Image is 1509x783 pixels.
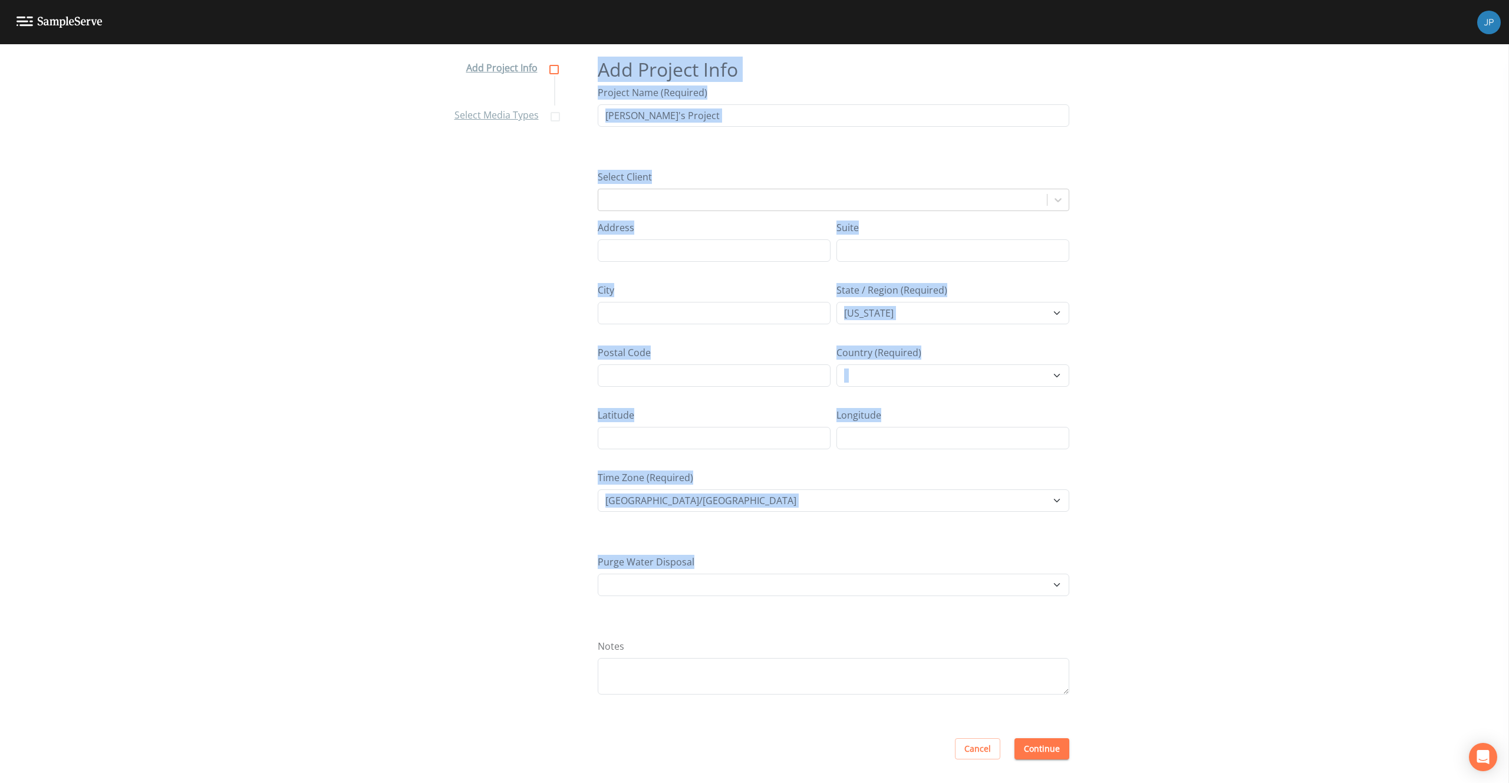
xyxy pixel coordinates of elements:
[1014,738,1069,760] button: Continue
[598,170,652,184] label: Select Client
[1477,11,1501,34] img: 41241ef155101aa6d92a04480b0d0000
[598,85,707,100] label: Project Name (Required)
[598,639,624,653] label: Notes
[598,555,694,569] label: Purge Water Disposal
[598,346,651,360] label: Postal Code
[836,221,859,235] label: Suite
[836,346,921,360] label: Country (Required)
[598,408,634,422] label: Latitude
[598,283,614,297] label: City
[1469,743,1497,771] div: Open Intercom Messenger
[466,58,556,76] a: Add Project Info
[955,738,1000,760] button: Cancel
[598,471,693,485] label: Time Zone (Required)
[598,58,1069,81] h2: Add Project Info
[598,221,634,235] label: Address
[17,17,103,28] img: logo
[454,106,558,123] a: Select Media Types
[836,283,947,297] label: State / Region (Required)
[836,408,881,422] label: Longitude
